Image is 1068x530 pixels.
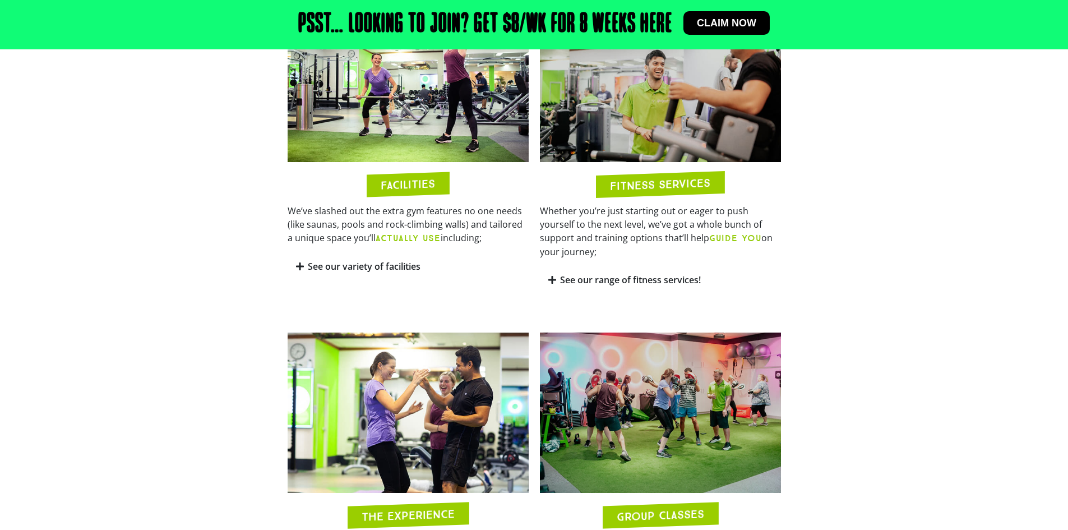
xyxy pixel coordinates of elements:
p: We’ve slashed out the extra gym features no one needs (like saunas, pools and rock-climbing walls... [288,204,529,245]
a: Claim now [683,11,770,35]
h2: THE EXPERIENCE [362,509,455,523]
h2: FACILITIES [381,178,435,191]
h2: GROUP CLASSES [617,509,704,523]
h2: FITNESS SERVICES [610,177,710,192]
div: See our range of fitness services! [540,267,781,293]
b: GUIDE YOU [709,233,761,243]
a: See our range of fitness services! [560,274,701,286]
b: ACTUALLY USE [376,233,441,243]
h2: Psst… Looking to join? Get $8/wk for 8 weeks here [298,11,672,38]
a: See our variety of facilities [308,260,420,273]
span: Claim now [697,18,756,28]
div: See our variety of facilities [288,254,529,280]
p: Whether you’re just starting out or eager to push yourself to the next level, we’ve got a whole b... [540,204,781,259]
